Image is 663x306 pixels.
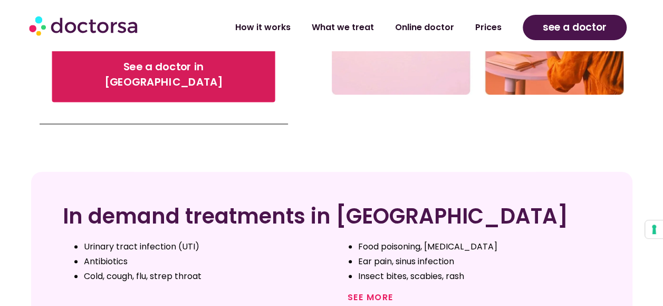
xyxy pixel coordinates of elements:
[84,239,326,254] li: Urinary tract infection (UTI)
[348,291,393,303] a: See more
[178,15,512,40] nav: Menu
[645,220,663,238] button: Your consent preferences for tracking technologies
[385,15,465,40] a: Online doctor
[225,15,301,40] a: How it works
[84,269,326,284] li: Cold, cough, flu, strep throat
[523,15,627,40] a: see a doctor
[84,254,326,269] li: Antibiotics
[301,15,385,40] a: What we treat
[67,59,261,90] span: See a doctor in [GEOGRAPHIC_DATA]
[63,203,601,229] h2: In demand treatments in [GEOGRAPHIC_DATA]
[52,47,275,102] a: See a doctor in [GEOGRAPHIC_DATA]
[465,15,512,40] a: Prices
[358,239,601,254] li: Food poisoning, [MEDICAL_DATA]
[358,269,601,284] li: Insect bites, scabies, rash
[543,19,607,36] span: see a doctor
[358,254,601,269] li: Ear pain, sinus infection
